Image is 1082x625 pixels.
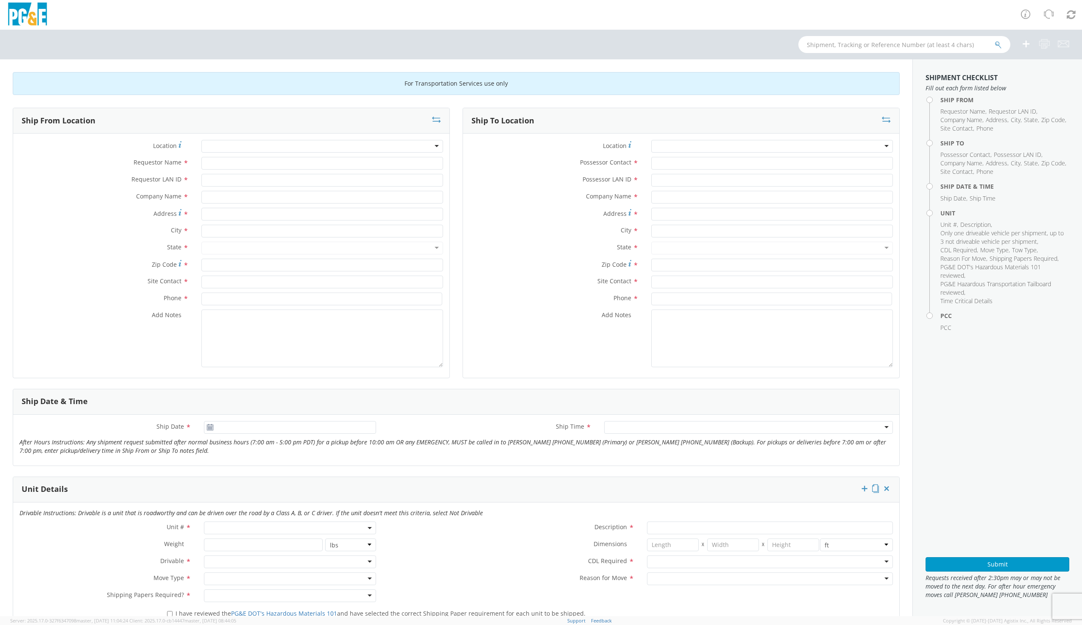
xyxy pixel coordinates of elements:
span: Possessor Contact [580,158,631,166]
li: , [986,159,1009,167]
li: , [980,246,1010,254]
span: State [167,243,181,251]
span: Add Notes [152,311,181,319]
span: Ship Date [156,422,184,430]
span: Possessor LAN ID [994,151,1041,159]
li: , [1011,159,1022,167]
span: Phone [976,124,993,132]
span: Company Name [940,159,982,167]
strong: Shipment Checklist [926,73,998,82]
input: I have reviewed thePG&E DOT's Hazardous Materials 101and have selected the correct Shipping Paper... [167,611,173,617]
span: Company Name [586,192,631,200]
a: Support [567,617,586,624]
h4: Ship Date & Time [940,183,1069,190]
span: Drivable [160,557,184,565]
input: Length [647,539,699,551]
li: , [1012,246,1038,254]
span: Possessor LAN ID [583,175,631,183]
i: Drivable Instructions: Drivable is a unit that is roadworthy and can be driven over the road by a... [20,509,483,517]
li: , [990,254,1059,263]
span: Site Contact [148,277,181,285]
li: , [940,116,984,124]
span: Copyright © [DATE]-[DATE] Agistix Inc., All Rights Reserved [943,617,1072,624]
i: After Hours Instructions: Any shipment request submitted after normal business hours (7:00 am - 5... [20,438,886,455]
span: Requestor Name [134,158,181,166]
li: , [940,167,974,176]
span: State [1024,116,1038,124]
span: Fill out each form listed below [926,84,1069,92]
h4: Ship From [940,97,1069,103]
input: Width [707,539,759,551]
span: Phone [614,294,631,302]
img: pge-logo-06675f144f4cfa6a6814.png [6,3,49,28]
li: , [940,254,987,263]
input: Shipment, Tracking or Reference Number (at least 4 chars) [798,36,1010,53]
li: , [1041,116,1066,124]
span: X [759,539,767,551]
span: Client: 2025.17.0-cb14447 [129,617,236,624]
h3: Ship To Location [471,117,534,125]
span: Move Type [153,574,184,582]
h3: Ship Date & Time [22,397,88,406]
span: Tow Type [1012,246,1037,254]
span: X [699,539,707,551]
span: I have reviewed the and have selected the correct Shipping Paper requirement for each unit to be ... [176,609,586,617]
span: Server: 2025.17.0-327f6347098 [10,617,128,624]
span: Description [594,523,627,531]
span: City [171,226,181,234]
h3: Ship From Location [22,117,95,125]
span: Zip Code [152,260,177,268]
li: , [940,159,984,167]
span: Requestor LAN ID [131,175,181,183]
span: State [1024,159,1038,167]
span: Address [986,116,1007,124]
span: Address [986,159,1007,167]
span: Site Contact [597,277,631,285]
li: , [940,280,1067,297]
a: PG&E DOT's Hazardous Materials 101 [231,609,337,617]
span: Shipping Papers Required [990,254,1057,262]
span: Phone [976,167,993,176]
li: , [994,151,1043,159]
span: CDL Required [940,246,977,254]
span: City [1011,159,1021,167]
span: Ship Time [970,194,996,202]
span: Zip Code [1041,159,1065,167]
div: For Transportation Services use only [13,72,900,95]
span: Phone [164,294,181,302]
span: Site Contact [940,167,973,176]
span: Add Notes [602,311,631,319]
span: Unit # [167,523,184,531]
span: Zip Code [602,260,627,268]
li: , [940,220,958,229]
span: Reason for Move [580,574,627,582]
h3: Unit Details [22,485,68,494]
span: Address [603,209,627,218]
li: , [940,151,992,159]
span: Requestor Name [940,107,985,115]
li: , [940,107,987,116]
span: Shipping Papers Required? [107,591,184,599]
input: Height [767,539,819,551]
li: , [989,107,1037,116]
span: Requestor LAN ID [989,107,1036,115]
span: master, [DATE] 08:44:05 [184,617,236,624]
li: , [960,220,992,229]
span: Weight [164,540,184,548]
h4: Ship To [940,140,1069,146]
li: , [940,246,978,254]
span: Ship Date [940,194,966,202]
span: State [617,243,631,251]
span: Unit # [940,220,957,229]
li: , [986,116,1009,124]
span: City [621,226,631,234]
span: PG&E Hazardous Transportation Tailboard reviewed [940,280,1051,296]
li: , [940,263,1067,280]
span: Move Type [980,246,1009,254]
span: Time Critical Details [940,297,993,305]
span: Location [603,142,627,150]
span: Requests received after 2:30pm may or may not be moved to the next day. For after hour emergency ... [926,574,1069,599]
li: , [1024,159,1039,167]
span: Company Name [136,192,181,200]
li: , [1041,159,1066,167]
